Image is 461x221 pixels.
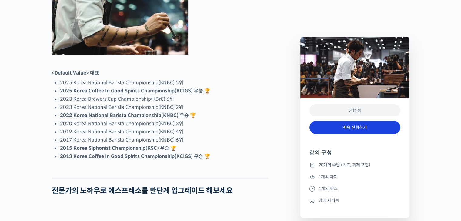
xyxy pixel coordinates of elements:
[60,136,268,144] li: 2017 Korea National Barista Championship(KNBC) 6위
[309,185,400,192] li: 1개의 퀴즈
[19,180,23,185] span: 홈
[2,171,40,186] a: 홈
[94,180,101,185] span: 설정
[309,197,400,204] li: 강의 자격증
[60,103,268,111] li: 2023 Korea National Barista Championship(KNBC) 2위
[78,171,116,186] a: 설정
[309,149,400,161] h4: 강의 구성
[60,119,268,128] li: 2020 Korea National Barista Championship(KNBC) 3위
[60,95,268,103] li: 2023 Korea Brewers Cup Championship(KBrC) 6위
[60,153,210,159] strong: 2013 Korea Coffee In Good Spirits Championship(KCIGS) 우승 🏆
[309,104,400,117] div: 진행 중
[309,161,400,169] li: 20개의 수업 (퀴즈, 과제 포함)
[52,186,233,195] strong: 전문가의 노하우로 에스프레소를 한단계 업그레이드 해보세요
[60,88,210,94] strong: 2025 Korea Coffee In Good Spirits Championship(KCIGS) 우승 🏆
[309,121,400,134] a: 계속 진행하기
[60,112,196,119] strong: 2022 Korea National Barista Championship(KNBC) 우승 🏆
[60,128,268,136] li: 2019 Korea National Barista Championship(KNBC) 4위
[60,79,268,87] li: 2025 Korea National Barista Championship(KNBC) 5위
[40,171,78,186] a: 대화
[309,173,400,180] li: 1개의 과제
[55,180,63,185] span: 대화
[52,70,99,76] strong: <Default Value> 대표
[60,145,176,151] strong: 2015 Korea Siphonist Championship(KSC) 우승 🏆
